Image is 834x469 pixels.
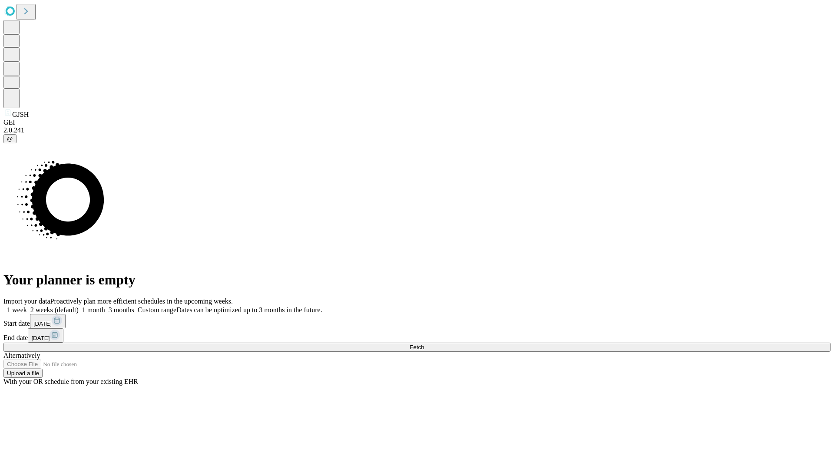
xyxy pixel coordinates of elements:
span: Fetch [410,344,424,350]
span: GJSH [12,111,29,118]
span: Alternatively [3,352,40,359]
span: Import your data [3,297,50,305]
span: 2 weeks (default) [30,306,79,314]
div: End date [3,328,831,343]
button: Upload a file [3,369,43,378]
div: GEI [3,119,831,126]
span: @ [7,135,13,142]
button: [DATE] [30,314,66,328]
span: 1 month [82,306,105,314]
span: [DATE] [31,335,50,341]
span: Dates can be optimized up to 3 months in the future. [176,306,322,314]
span: Proactively plan more efficient schedules in the upcoming weeks. [50,297,233,305]
div: Start date [3,314,831,328]
div: 2.0.241 [3,126,831,134]
span: 1 week [7,306,27,314]
span: [DATE] [33,320,52,327]
span: With your OR schedule from your existing EHR [3,378,138,385]
span: Custom range [138,306,176,314]
button: @ [3,134,17,143]
h1: Your planner is empty [3,272,831,288]
button: Fetch [3,343,831,352]
span: 3 months [109,306,134,314]
button: [DATE] [28,328,63,343]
